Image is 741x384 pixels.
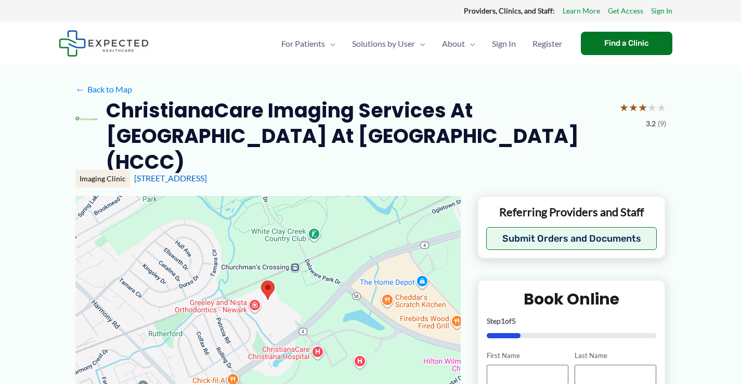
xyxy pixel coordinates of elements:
span: Solutions by User [352,25,415,62]
strong: Providers, Clinics, and Staff: [464,6,555,15]
span: ← [75,84,85,94]
span: Menu Toggle [465,25,475,62]
span: Menu Toggle [325,25,335,62]
a: Sign In [651,4,672,18]
span: Menu Toggle [415,25,425,62]
h2: Book Online [487,289,657,309]
label: Last Name [575,351,656,361]
span: Sign In [492,25,516,62]
span: About [442,25,465,62]
span: ★ [638,98,647,117]
a: For PatientsMenu Toggle [273,25,344,62]
a: ←Back to Map [75,82,132,97]
span: For Patients [281,25,325,62]
span: Register [532,25,562,62]
span: (9) [658,117,666,130]
a: Sign In [484,25,524,62]
nav: Primary Site Navigation [273,25,570,62]
a: Get Access [608,4,643,18]
a: AboutMenu Toggle [434,25,484,62]
a: [STREET_ADDRESS] [134,173,207,183]
h2: ChristianaCare Imaging Services at [GEOGRAPHIC_DATA] at [GEOGRAPHIC_DATA] (HCCC) [106,98,610,175]
p: Referring Providers and Staff [486,205,657,220]
button: Submit Orders and Documents [486,227,657,250]
div: Imaging Clinic [75,170,130,188]
span: ★ [629,98,638,117]
a: Find a Clinic [581,32,672,55]
span: ★ [647,98,657,117]
span: ★ [657,98,666,117]
a: Register [524,25,570,62]
span: ★ [619,98,629,117]
img: Expected Healthcare Logo - side, dark font, small [59,30,149,57]
span: 3.2 [646,117,656,130]
p: Step of [487,317,657,325]
a: Solutions by UserMenu Toggle [344,25,434,62]
span: 1 [501,316,505,325]
a: Learn More [563,4,600,18]
span: 5 [512,316,516,325]
label: First Name [487,351,568,361]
